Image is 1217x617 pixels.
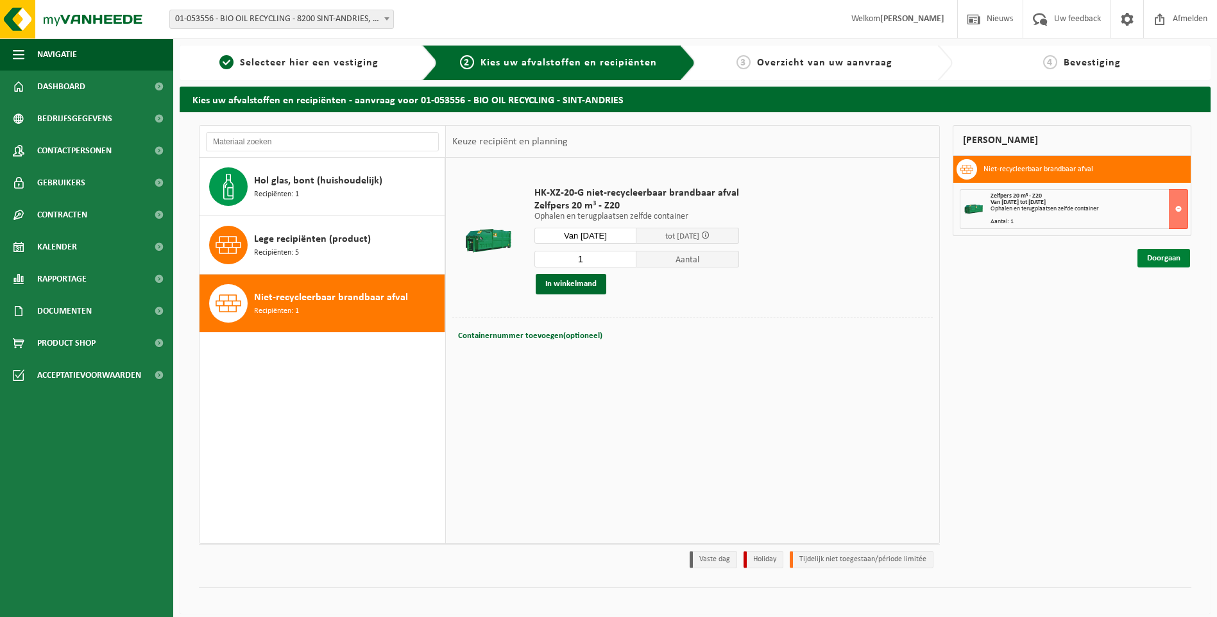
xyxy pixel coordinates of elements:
[757,58,892,68] span: Overzicht van uw aanvraag
[37,359,141,391] span: Acceptatievoorwaarden
[458,332,602,340] span: Containernummer toevoegen(optioneel)
[534,228,637,244] input: Selecteer datum
[200,158,445,216] button: Hol glas, bont (huishoudelijk) Recipiënten: 1
[665,232,699,241] span: tot [DATE]
[991,199,1046,206] strong: Van [DATE] tot [DATE]
[254,173,382,189] span: Hol glas, bont (huishoudelijk)
[240,58,379,68] span: Selecteer hier een vestiging
[169,10,394,29] span: 01-053556 - BIO OIL RECYCLING - 8200 SINT-ANDRIES, DIRK MARTENSSTRAAT 12
[744,551,783,568] li: Holiday
[180,87,1211,112] h2: Kies uw afvalstoffen en recipiënten - aanvraag voor 01-053556 - BIO OIL RECYCLING - SINT-ANDRIES
[206,132,439,151] input: Materiaal zoeken
[991,192,1042,199] span: Zelfpers 20 m³ - Z20
[254,232,371,247] span: Lege recipiënten (product)
[1064,58,1121,68] span: Bevestiging
[534,187,739,199] span: HK-XZ-20-G niet-recycleerbaar brandbaar afval
[37,263,87,295] span: Rapportage
[37,295,92,327] span: Documenten
[880,14,944,24] strong: [PERSON_NAME]
[254,305,299,317] span: Recipiënten: 1
[446,126,574,158] div: Keuze recipiënt en planning
[37,167,85,199] span: Gebruikers
[690,551,737,568] li: Vaste dag
[37,327,96,359] span: Product Shop
[200,216,445,275] button: Lege recipiënten (product) Recipiënten: 5
[1043,55,1057,69] span: 4
[1137,249,1190,267] a: Doorgaan
[457,327,604,345] button: Containernummer toevoegen(optioneel)
[254,290,408,305] span: Niet-recycleerbaar brandbaar afval
[254,189,299,201] span: Recipiënten: 1
[170,10,393,28] span: 01-053556 - BIO OIL RECYCLING - 8200 SINT-ANDRIES, DIRK MARTENSSTRAAT 12
[37,231,77,263] span: Kalender
[636,251,739,267] span: Aantal
[37,199,87,231] span: Contracten
[983,159,1093,180] h3: Niet-recycleerbaar brandbaar afval
[460,55,474,69] span: 2
[219,55,234,69] span: 1
[37,71,85,103] span: Dashboard
[991,206,1187,212] div: Ophalen en terugplaatsen zelfde container
[37,135,112,167] span: Contactpersonen
[991,219,1187,225] div: Aantal: 1
[534,199,739,212] span: Zelfpers 20 m³ - Z20
[186,55,412,71] a: 1Selecteer hier een vestiging
[200,275,445,332] button: Niet-recycleerbaar brandbaar afval Recipiënten: 1
[37,38,77,71] span: Navigatie
[953,125,1191,156] div: [PERSON_NAME]
[736,55,751,69] span: 3
[536,274,606,294] button: In winkelmand
[481,58,657,68] span: Kies uw afvalstoffen en recipiënten
[254,247,299,259] span: Recipiënten: 5
[534,212,739,221] p: Ophalen en terugplaatsen zelfde container
[37,103,112,135] span: Bedrijfsgegevens
[790,551,933,568] li: Tijdelijk niet toegestaan/période limitée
